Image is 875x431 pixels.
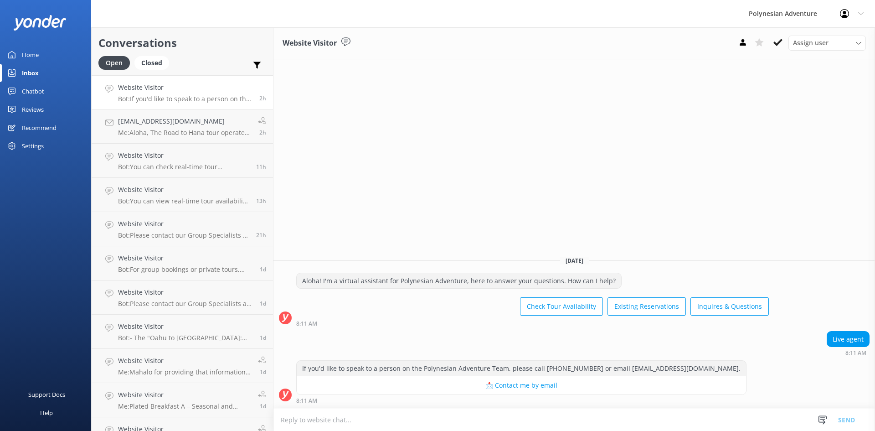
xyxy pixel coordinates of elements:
[690,297,769,316] button: Inquires & Questions
[92,75,273,109] a: Website VisitorBot:If you'd like to speak to a person on the Polynesian Adventure Team, please ca...
[28,385,65,404] div: Support Docs
[22,46,39,64] div: Home
[283,37,337,49] h3: Website Visitor
[260,368,266,376] span: 04:30pm 15-Aug-2025 (UTC -10:00) Pacific/Honolulu
[92,212,273,246] a: Website VisitorBot:Please contact our Group Specialists at [PHONE_NUMBER] or request a custom quo...
[260,265,266,273] span: 09:49am 16-Aug-2025 (UTC -10:00) Pacific/Honolulu
[92,246,273,280] a: Website VisitorBot:For group bookings or private tours, please contact our Group Specialists at [...
[22,64,39,82] div: Inbox
[118,402,251,410] p: Me: Plated Breakfast A – Seasonal and Tropical Fresh Fruit chef’s selection ( Gluten free / Vegan...
[92,315,273,349] a: Website VisitorBot:- The "Oahu to [GEOGRAPHIC_DATA]: Best Of Maui – Sips, Sites & Bites Tour" off...
[297,376,746,395] button: 📩 Contact me by email
[118,265,253,274] p: Bot: For group bookings or private tours, please contact our Group Specialists at [PHONE_NUMBER] ...
[827,332,869,347] div: Live agent
[118,185,249,195] h4: Website Visitor
[118,300,253,308] p: Bot: Please contact our Group Specialists at [PHONE_NUMBER] or request a custom quote at [DOMAIN_...
[259,94,266,102] span: 08:11am 17-Aug-2025 (UTC -10:00) Pacific/Honolulu
[98,56,130,70] div: Open
[14,15,66,30] img: yonder-white-logo.png
[92,178,273,212] a: Website VisitorBot:You can view real-time tour availability and book your Polynesian Adventure on...
[92,349,273,383] a: Website VisitorMe:Mahalo for providing that information. We see that you have a tour with us [DAT...
[118,151,249,161] h4: Website Visitor
[22,100,44,119] div: Reviews
[297,273,621,289] div: Aloha! I'm a virtual assistant for Polynesian Adventure, here to answer your questions. How can I...
[134,56,169,70] div: Closed
[118,322,253,332] h4: Website Visitor
[296,398,317,404] strong: 8:11 AM
[98,34,266,52] h2: Conversations
[520,297,603,316] button: Check Tour Availability
[118,129,251,137] p: Me: Aloha, The Road to Hana tour operates on Tuesdays, Thursdays, and Saturdays. Please use the p...
[827,349,870,356] div: 08:11am 17-Aug-2025 (UTC -10:00) Pacific/Honolulu
[118,219,249,229] h4: Website Visitor
[788,36,866,50] div: Assign User
[92,109,273,144] a: [EMAIL_ADDRESS][DOMAIN_NAME]Me:Aloha, The Road to Hana tour operates on Tuesdays, Thursdays, and ...
[256,163,266,171] span: 11:12pm 16-Aug-2025 (UTC -10:00) Pacific/Honolulu
[92,383,273,417] a: Website VisitorMe:Plated Breakfast A – Seasonal and Tropical Fresh Fruit chef’s selection ( Glute...
[118,356,251,366] h4: Website Visitor
[118,287,253,297] h4: Website Visitor
[92,280,273,315] a: Website VisitorBot:Please contact our Group Specialists at [PHONE_NUMBER] or request a custom quo...
[22,119,57,137] div: Recommend
[260,300,266,307] span: 08:52am 16-Aug-2025 (UTC -10:00) Pacific/Honolulu
[260,334,266,342] span: 04:48am 16-Aug-2025 (UTC -10:00) Pacific/Honolulu
[118,83,252,93] h4: Website Visitor
[22,82,44,100] div: Chatbot
[118,334,253,342] p: Bot: - The "Oahu to [GEOGRAPHIC_DATA]: Best Of Maui – Sips, Sites & Bites Tour" offers a full-day...
[118,390,251,400] h4: Website Visitor
[134,57,174,68] a: Closed
[560,257,589,265] span: [DATE]
[118,95,252,103] p: Bot: If you'd like to speak to a person on the Polynesian Adventure Team, please call [PHONE_NUMB...
[22,137,44,155] div: Settings
[296,321,317,327] strong: 8:11 AM
[98,57,134,68] a: Open
[118,197,249,205] p: Bot: You can view real-time tour availability and book your Polynesian Adventure online at [URL][...
[92,144,273,178] a: Website VisitorBot:You can check real-time tour availability and book your Polynesian Adventure o...
[118,368,251,376] p: Me: Mahalo for providing that information. We see that you have a tour with us [DATE][DATE] to [G...
[297,361,746,376] div: If you'd like to speak to a person on the Polynesian Adventure Team, please call [PHONE_NUMBER] o...
[256,231,266,239] span: 01:06pm 16-Aug-2025 (UTC -10:00) Pacific/Honolulu
[118,231,249,239] p: Bot: Please contact our Group Specialists at [PHONE_NUMBER] or request a custom quote at [DOMAIN_...
[40,404,53,422] div: Help
[296,397,746,404] div: 08:11am 17-Aug-2025 (UTC -10:00) Pacific/Honolulu
[793,38,829,48] span: Assign user
[118,116,251,126] h4: [EMAIL_ADDRESS][DOMAIN_NAME]
[118,163,249,171] p: Bot: You can check real-time tour availability and book your Polynesian Adventure online at [URL]...
[296,320,769,327] div: 08:11am 17-Aug-2025 (UTC -10:00) Pacific/Honolulu
[845,350,866,356] strong: 8:11 AM
[607,297,686,316] button: Existing Reservations
[118,253,253,263] h4: Website Visitor
[259,129,266,136] span: 07:48am 17-Aug-2025 (UTC -10:00) Pacific/Honolulu
[256,197,266,205] span: 08:30pm 16-Aug-2025 (UTC -10:00) Pacific/Honolulu
[260,402,266,410] span: 02:44pm 15-Aug-2025 (UTC -10:00) Pacific/Honolulu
